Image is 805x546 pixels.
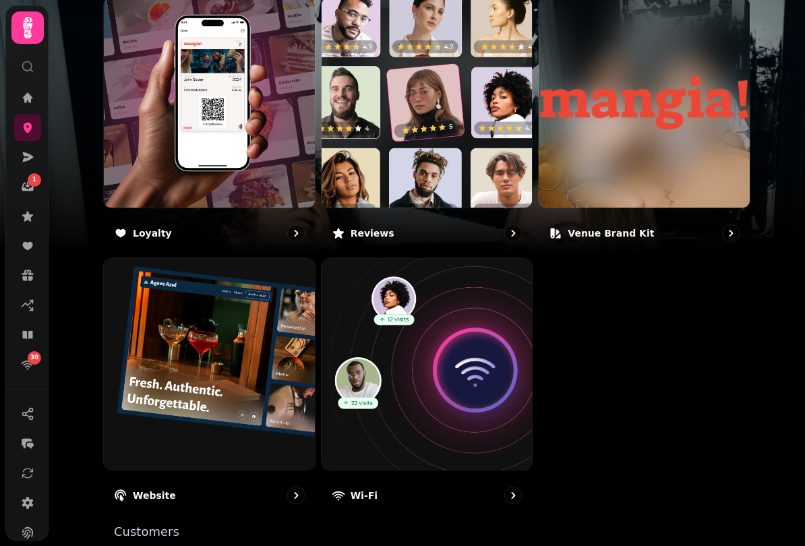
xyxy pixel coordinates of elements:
[289,489,303,502] svg: go to
[14,173,41,200] a: 1
[351,226,394,240] p: Reviews
[14,351,41,378] a: 30
[506,489,520,502] svg: go to
[30,353,39,363] span: 30
[104,259,315,470] img: Website
[321,258,533,515] a: Wi-FiWi-Fi
[114,526,750,538] p: Customers
[133,489,176,502] p: Website
[322,259,533,470] img: Wi-Fi
[506,226,520,240] svg: go to
[103,258,316,515] a: WebsiteWebsite
[133,226,172,240] p: Loyalty
[289,226,303,240] svg: go to
[351,489,378,502] p: Wi-Fi
[32,175,36,185] span: 1
[724,226,738,240] svg: go to
[568,226,654,240] p: Venue brand kit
